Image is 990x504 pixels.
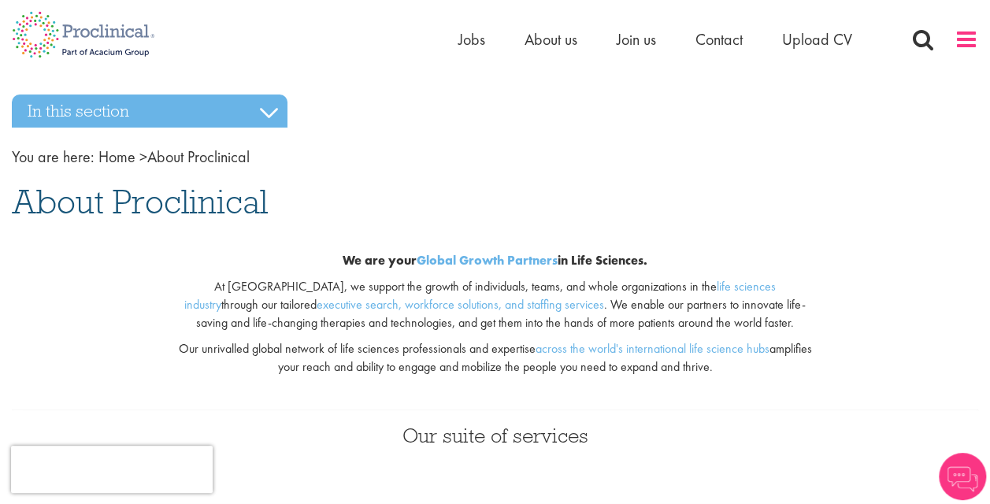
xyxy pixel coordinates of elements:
a: Upload CV [782,29,852,50]
a: Join us [617,29,656,50]
span: About Proclinical [12,180,268,223]
h3: Our suite of services [12,425,978,446]
iframe: reCAPTCHA [11,446,213,493]
a: Contact [695,29,743,50]
span: You are here: [12,146,95,167]
p: Our unrivalled global network of life sciences professionals and expertise amplifies your reach a... [177,340,814,376]
a: across the world's international life science hubs [536,340,769,357]
span: About Proclinical [98,146,250,167]
a: life sciences industry [184,278,776,313]
a: Jobs [458,29,485,50]
a: About us [525,29,577,50]
p: At [GEOGRAPHIC_DATA], we support the growth of individuals, teams, and whole organizations in the... [177,278,814,332]
img: Chatbot [939,453,986,500]
a: executive search, workforce solutions, and staffing services [317,296,604,313]
span: > [139,146,147,167]
a: breadcrumb link to Home [98,146,135,167]
b: We are your in Life Sciences. [343,252,647,269]
a: Global Growth Partners [417,252,558,269]
h3: In this section [12,94,287,128]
